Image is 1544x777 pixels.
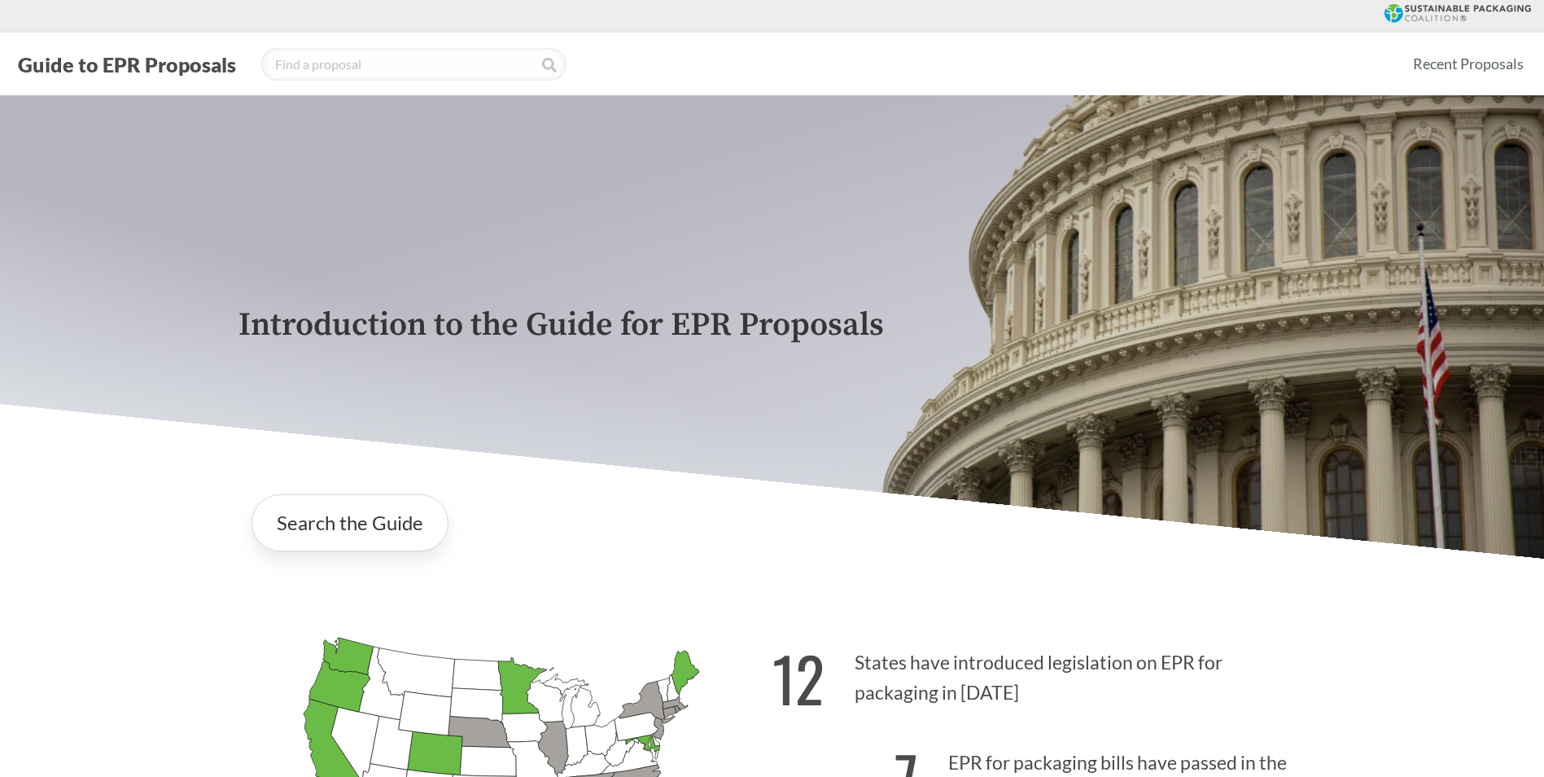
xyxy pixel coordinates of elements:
[772,633,824,723] strong: 12
[261,48,566,81] input: Find a proposal
[13,51,241,77] button: Guide to EPR Proposals
[772,623,1306,723] p: States have introduced legislation on EPR for packaging in [DATE]
[238,307,1306,344] p: Introduction to the Guide for EPR Proposals
[252,494,448,551] a: Search the Guide
[1406,46,1531,82] a: Recent Proposals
